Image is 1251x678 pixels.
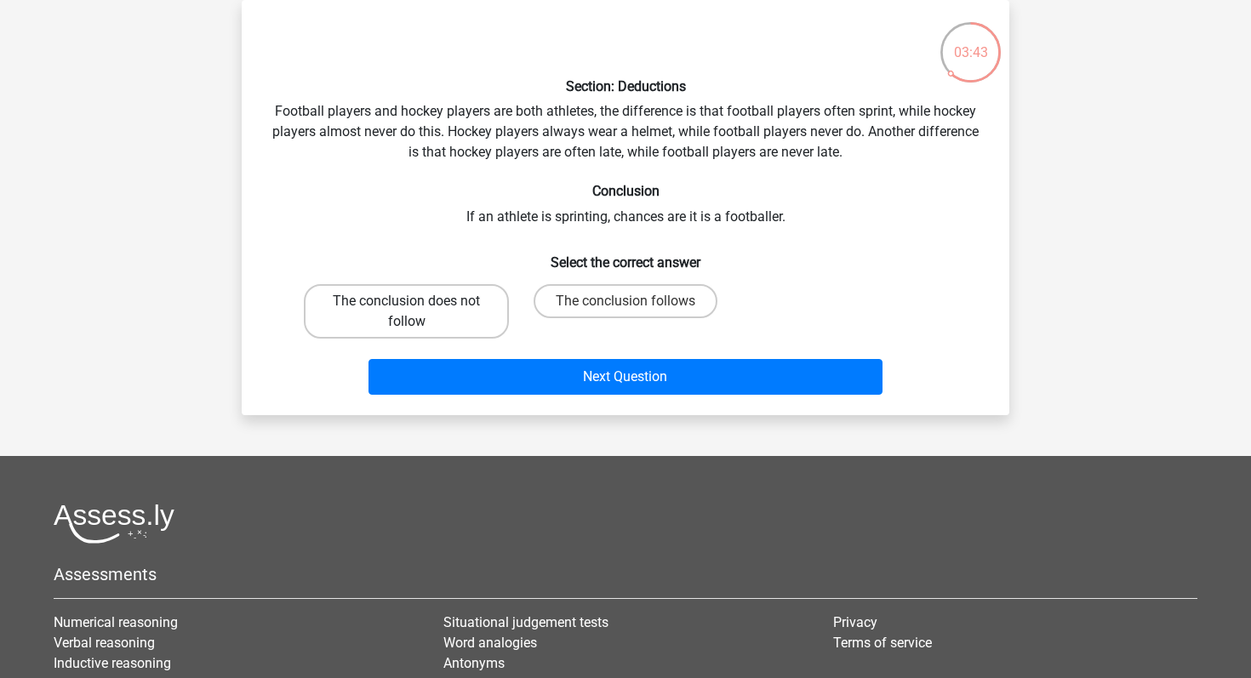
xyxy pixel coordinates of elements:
button: Next Question [368,359,883,395]
img: Assessly logo [54,504,174,544]
h6: Conclusion [269,183,982,199]
a: Privacy [833,614,877,630]
a: Inductive reasoning [54,655,171,671]
label: The conclusion does not follow [304,284,509,339]
div: 03:43 [939,20,1003,63]
a: Verbal reasoning [54,635,155,651]
a: Numerical reasoning [54,614,178,630]
div: Football players and hockey players are both athletes, the difference is that football players of... [248,14,1003,402]
a: Situational judgement tests [443,614,608,630]
a: Word analogies [443,635,537,651]
label: The conclusion follows [534,284,717,318]
a: Antonyms [443,655,505,671]
h6: Section: Deductions [269,78,982,94]
a: Terms of service [833,635,932,651]
h6: Select the correct answer [269,241,982,271]
h5: Assessments [54,564,1197,584]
